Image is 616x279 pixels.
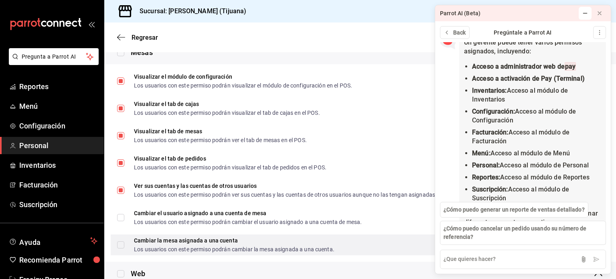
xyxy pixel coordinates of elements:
div: Parrot AI (Beta) [440,9,480,18]
div: Los usuarios con este permiso podrán cambiar la mesa asignada a una cuenta. [134,246,334,252]
span: ¿Cómo puedo cancelar un pedido usando su número de referencia? [444,224,602,241]
span: Suscripción [19,199,97,210]
div: Los usuarios con este permiso podrán ver sus cuentas y las cuentas de otros usuarios aunque no la... [134,192,437,198]
div: Cambiar el usuario asignado a una cuenta de mesa [134,210,362,216]
span: Configuración [19,120,97,131]
span: Back [453,29,466,37]
span: Inventarios [19,160,97,171]
h3: Sucursal: [PERSON_NAME] (Tijuana) [133,6,246,16]
strong: Suscripción: [472,185,508,193]
button: Regresar [117,34,158,41]
div: Visualizar el tab de pedidos [134,156,326,161]
strong: Facturación: [472,128,509,136]
strong: Inventarios: [472,87,507,94]
span: Facturación [19,179,97,190]
div: Visualizar el tab de mesas [134,128,307,134]
span: Acceso a administrador web de [472,62,576,71]
strong: Reportes: [472,173,500,181]
li: Acceso al módulo de Configuración [472,107,601,125]
button: ¿Cómo puedo generar un reporte de ventas detallado? [440,202,588,218]
span: pay [565,62,576,71]
p: Un gerente puede tener varios permisos asignados, incluyendo: [464,38,601,56]
span: Pregunta a Parrot AI [22,53,86,61]
strong: Personal: [472,161,500,169]
div: Web [131,268,145,279]
div: Visualizar el tab de cajas [134,101,320,107]
span: Personal [19,140,97,151]
span: ¿Cómo puedo generar un reporte de ventas detallado? [444,206,585,214]
strong: Acceso a activación de Pay (Terminal) [472,75,585,82]
strong: Configuración: [472,108,515,115]
div: Los usuarios con este permiso podrán visualizar el tab de cajas en el POS. [134,110,320,116]
div: Los usuarios con este permiso podrán visualizar el tab de pedidos en el POS. [134,165,326,170]
li: Acceso al módulo de Menú [472,149,601,158]
button: Back [440,26,470,39]
span: Reportes [19,81,97,92]
li: Acceso al módulo de Reportes [472,173,601,182]
span: Regresar [132,34,158,41]
li: Acceso al módulo de Inventarios [472,86,601,104]
li: Acceso al módulo de Facturación [472,128,601,146]
span: Ayuda [19,236,87,246]
span: Recomienda Parrot [19,255,97,265]
div: Pregúntale a Parrot AI [470,29,576,37]
div: Los usuarios con este permiso podrán visualizar el módulo de configuración en el POS. [134,83,352,88]
button: ¿Cómo puedo cancelar un pedido usando su número de referencia? [440,221,606,245]
li: Acceso al módulo de Suscripción [472,185,601,203]
div: Mesas [131,47,153,58]
a: Pregunta a Parrot AI [6,58,99,67]
div: Los usuarios con este permiso podrán cambiar el usuario asignado a una cuenta de mesa. [134,219,362,225]
button: open_drawer_menu [88,21,95,27]
div: Visualizar el módulo de configuración [134,74,352,79]
div: Los usuarios con este permiso podrán ver el tab de mesas en el POS. [134,137,307,143]
li: Acceso al módulo de Personal [472,161,601,170]
span: Menú [19,101,97,112]
button: Pregunta a Parrot AI [9,48,99,65]
div: Cambiar la mesa asignada a una cuenta [134,238,334,243]
strong: Menú: [472,149,490,157]
div: Ver sus cuentas y las cuentas de otros usuarios [134,183,437,189]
